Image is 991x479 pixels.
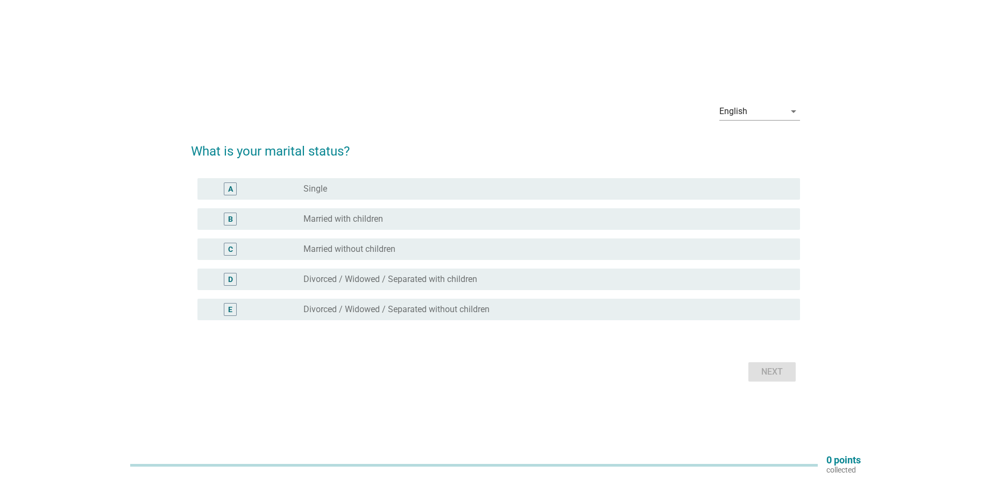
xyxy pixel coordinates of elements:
[228,184,233,195] div: A
[719,107,747,116] div: English
[303,274,477,285] label: Divorced / Widowed / Separated with children
[303,214,383,224] label: Married with children
[826,455,861,465] p: 0 points
[303,244,395,255] label: Married without children
[228,214,233,225] div: B
[787,105,800,118] i: arrow_drop_down
[303,184,327,194] label: Single
[191,131,800,161] h2: What is your marital status?
[826,465,861,475] p: collected
[228,304,232,315] div: E
[303,304,490,315] label: Divorced / Widowed / Separated without children
[228,244,233,255] div: C
[228,274,233,285] div: D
